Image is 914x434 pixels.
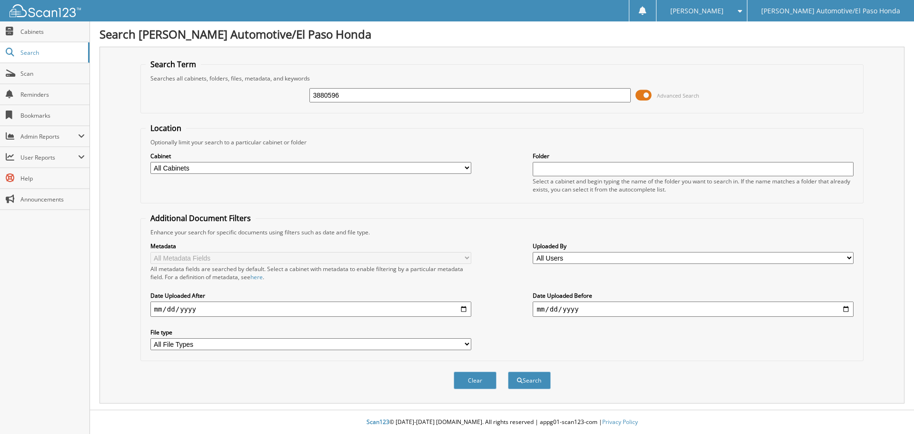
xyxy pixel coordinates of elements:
[146,123,186,133] legend: Location
[20,28,85,36] span: Cabinets
[533,242,854,250] label: Uploaded By
[150,292,471,300] label: Date Uploaded After
[20,132,78,141] span: Admin Reports
[533,292,854,300] label: Date Uploaded Before
[20,49,83,57] span: Search
[150,328,471,336] label: File type
[150,242,471,250] label: Metadata
[99,26,904,42] h1: Search [PERSON_NAME] Automotive/El Paso Honda
[150,302,471,317] input: start
[20,174,85,182] span: Help
[20,153,78,161] span: User Reports
[90,411,914,434] div: © [DATE]-[DATE] [DOMAIN_NAME]. All rights reserved | appg01-scan123-com |
[20,91,85,99] span: Reminders
[20,111,85,120] span: Bookmarks
[670,8,724,14] span: [PERSON_NAME]
[150,152,471,160] label: Cabinet
[866,388,914,434] iframe: Chat Widget
[657,92,699,99] span: Advanced Search
[20,70,85,78] span: Scan
[250,273,263,281] a: here
[146,213,256,223] legend: Additional Document Filters
[146,138,859,146] div: Optionally limit your search to a particular cabinet or folder
[533,177,854,193] div: Select a cabinet and begin typing the name of the folder you want to search in. If the name match...
[533,152,854,160] label: Folder
[454,372,497,389] button: Clear
[761,8,900,14] span: [PERSON_NAME] Automotive/El Paso Honda
[146,228,859,236] div: Enhance your search for specific documents using filters such as date and file type.
[602,418,638,426] a: Privacy Policy
[20,195,85,203] span: Announcements
[367,418,389,426] span: Scan123
[508,372,551,389] button: Search
[146,74,859,82] div: Searches all cabinets, folders, files, metadata, and keywords
[146,59,201,70] legend: Search Term
[533,302,854,317] input: end
[10,4,81,17] img: scan123-logo-white.svg
[150,265,471,281] div: All metadata fields are searched by default. Select a cabinet with metadata to enable filtering b...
